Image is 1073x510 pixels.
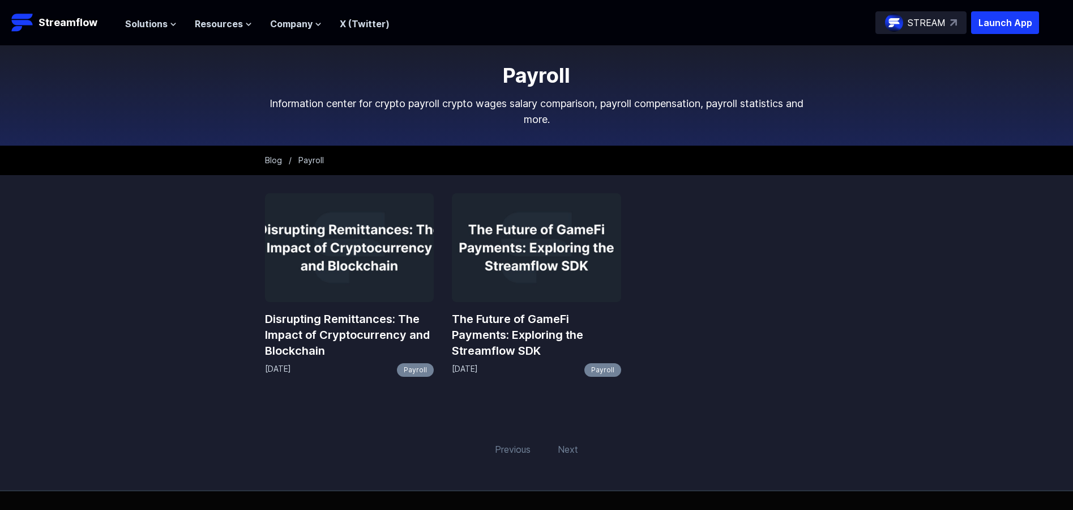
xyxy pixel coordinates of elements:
span: Next [551,436,585,463]
a: Blog [265,155,282,165]
a: The Future of GameFi Payments: Exploring the Streamflow SDK [452,311,621,359]
a: X (Twitter) [340,18,390,29]
h1: Payroll [265,64,809,87]
button: Company [270,17,322,31]
span: / [289,155,292,165]
p: Streamflow [39,15,97,31]
span: Resources [195,17,243,31]
p: [DATE] [265,363,291,377]
a: Payroll [584,363,621,377]
a: STREAM [875,11,967,34]
p: [DATE] [452,363,478,377]
img: Streamflow Logo [11,11,34,34]
span: Previous [488,436,537,463]
img: top-right-arrow.svg [950,19,957,26]
a: Disrupting Remittances: The Impact of Cryptocurrency and Blockchain [265,311,434,359]
img: Disrupting Remittances: The Impact of Cryptocurrency and Blockchain [265,193,434,302]
button: Launch App [971,11,1039,34]
button: Resources [195,17,252,31]
span: Company [270,17,313,31]
a: Streamflow [11,11,114,34]
span: Payroll [298,155,324,165]
img: streamflow-logo-circle.png [885,14,903,32]
button: Solutions [125,17,177,31]
img: The Future of GameFi Payments: Exploring the Streamflow SDK [452,193,621,302]
a: Payroll [397,363,434,377]
p: STREAM [908,16,946,29]
span: Solutions [125,17,168,31]
p: Information center for crypto payroll crypto wages salary comparison, payroll compensation, payro... [265,96,809,127]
